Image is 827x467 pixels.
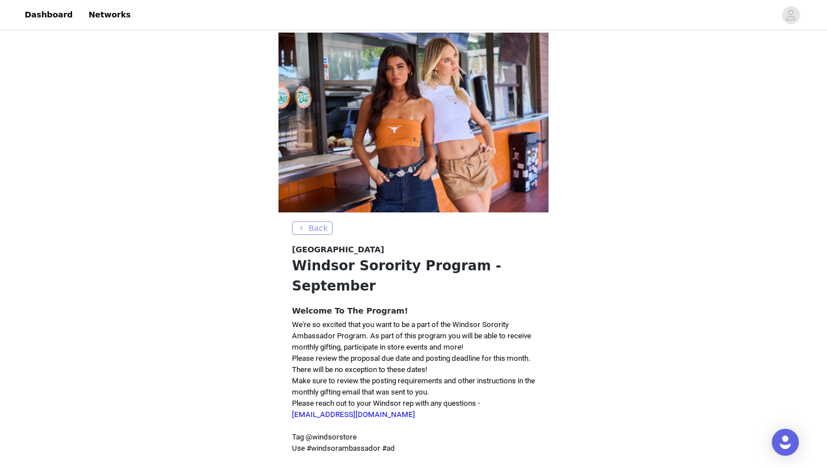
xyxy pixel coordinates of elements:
div: avatar [785,6,796,24]
img: campaign image [278,33,549,212]
span: Tag @windsorstore [292,433,357,441]
a: [EMAIL_ADDRESS][DOMAIN_NAME] [292,410,415,419]
div: Open Intercom Messenger [772,429,799,456]
span: [GEOGRAPHIC_DATA] [292,244,384,256]
h4: Welcome To The Program! [292,305,535,317]
span: Please review the proposal due date and posting deadline for this month. There will be no excepti... [292,354,531,374]
a: Networks [82,2,137,28]
button: Back [292,221,332,235]
span: Please reach out to your Windsor rep with any questions - [292,399,480,419]
span: Use #windsorambassador #ad [292,444,395,452]
span: Make sure to review the posting requirements and other instructions in the monthly gifting email ... [292,377,535,396]
h1: Windsor Sorority Program - September [292,256,535,296]
span: We're so excited that you want to be a part of the Windsor Sorority Ambassador Program. As part o... [292,320,531,351]
a: Dashboard [18,2,79,28]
